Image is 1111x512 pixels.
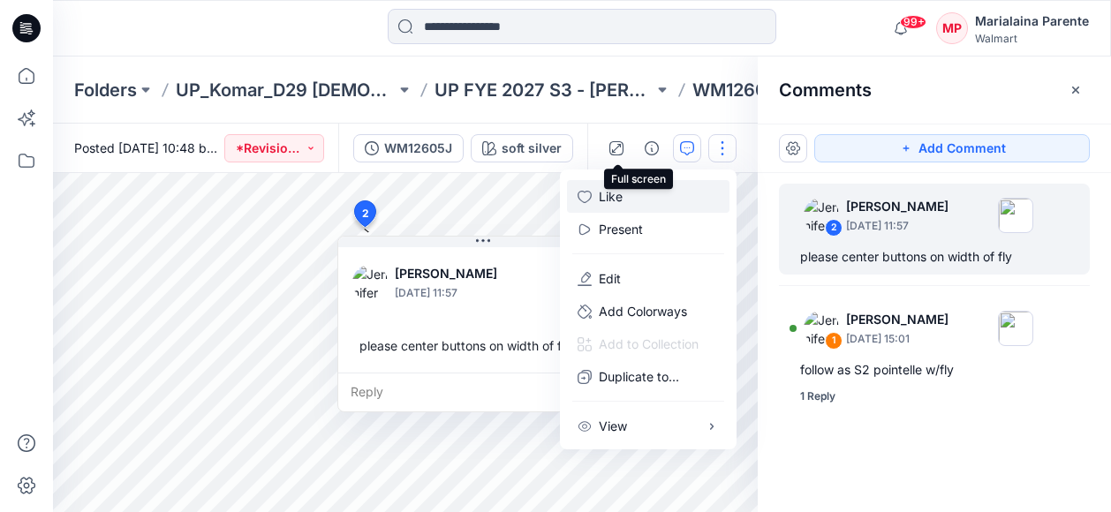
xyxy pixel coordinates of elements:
button: Add Comment [814,134,1090,162]
h2: Comments [779,79,872,101]
p: Add Colorways [599,302,687,320]
img: Jennifer Yerkes [352,265,388,300]
img: Jennifer Yerkes [804,311,839,346]
div: soft silver [502,139,562,158]
p: [PERSON_NAME] [846,196,949,217]
button: WM12605J [353,134,464,162]
img: Jennifer Yerkes [804,198,839,233]
a: [PERSON_NAME] [217,140,319,155]
div: please center buttons on width of fly [352,329,614,362]
p: [DATE] 11:57 [846,217,949,235]
p: [PERSON_NAME] [395,263,539,284]
span: 2 [362,206,369,222]
p: [DATE] 15:01 [846,330,949,348]
span: Posted [DATE] 10:48 by [74,139,224,157]
div: 1 [825,332,843,350]
a: Folders [74,78,137,102]
button: Details [638,134,666,162]
p: [DATE] 11:57 [395,284,539,302]
div: Marialaina Parente [975,11,1089,32]
p: View [599,417,627,435]
p: [PERSON_NAME] [846,309,949,330]
div: MP [936,12,968,44]
div: Reply [338,373,628,411]
div: 2 [825,219,843,237]
button: soft silver [471,134,573,162]
a: Edit [599,269,621,288]
p: WM12605J_ADM_ POINTELLE SHORT [692,78,912,102]
a: UP FYE 2027 S3 - [PERSON_NAME] D29 [DEMOGRAPHIC_DATA] Sleepwear [435,78,654,102]
div: WM12605J [384,139,452,158]
div: follow as S2 pointelle w/fly [800,359,1069,380]
a: UP_Komar_D29 [DEMOGRAPHIC_DATA] Sleep [176,78,396,102]
div: please center buttons on width of fly [800,246,1069,267]
a: Present [599,220,643,238]
span: 99+ [900,15,926,29]
div: 1 Reply [800,388,835,405]
div: Walmart [975,32,1089,45]
p: Duplicate to... [599,367,679,386]
p: Like [599,187,623,206]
